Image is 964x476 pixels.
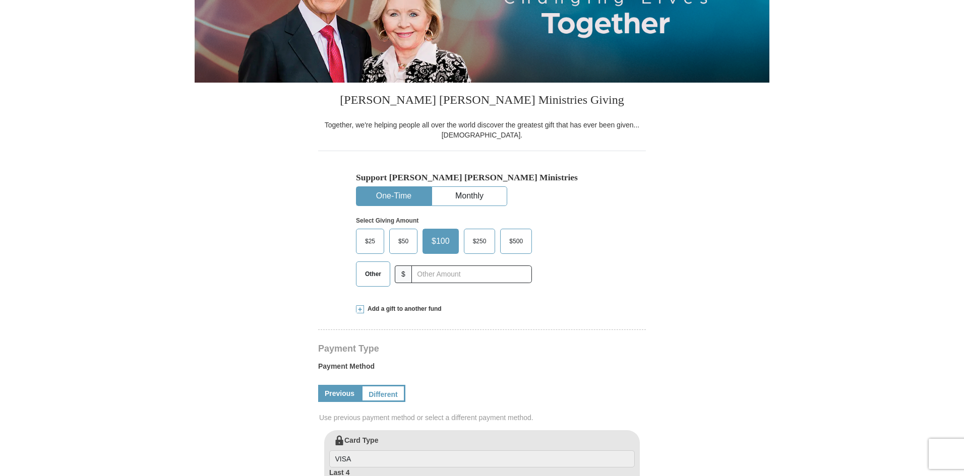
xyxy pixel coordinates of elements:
h5: Support [PERSON_NAME] [PERSON_NAME] Ministries [356,172,608,183]
strong: Select Giving Amount [356,217,418,224]
label: Payment Method [318,361,646,376]
button: One-Time [356,187,431,206]
a: Different [361,385,405,402]
span: $ [395,265,412,283]
div: Together, we're helping people all over the world discover the greatest gift that has ever been g... [318,120,646,140]
input: Card Type [329,450,635,467]
label: Card Type [329,435,635,467]
span: $250 [468,234,492,249]
h4: Payment Type [318,345,646,353]
button: Monthly [432,187,507,206]
span: $50 [393,234,413,249]
h3: [PERSON_NAME] [PERSON_NAME] Ministries Giving [318,83,646,120]
span: Use previous payment method or select a different payment method. [319,413,647,423]
input: Other Amount [411,265,532,283]
span: $500 [504,234,528,249]
a: Previous [318,385,361,402]
span: Other [360,266,386,282]
span: Add a gift to another fund [364,305,442,313]
span: $25 [360,234,380,249]
span: $100 [427,234,455,249]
